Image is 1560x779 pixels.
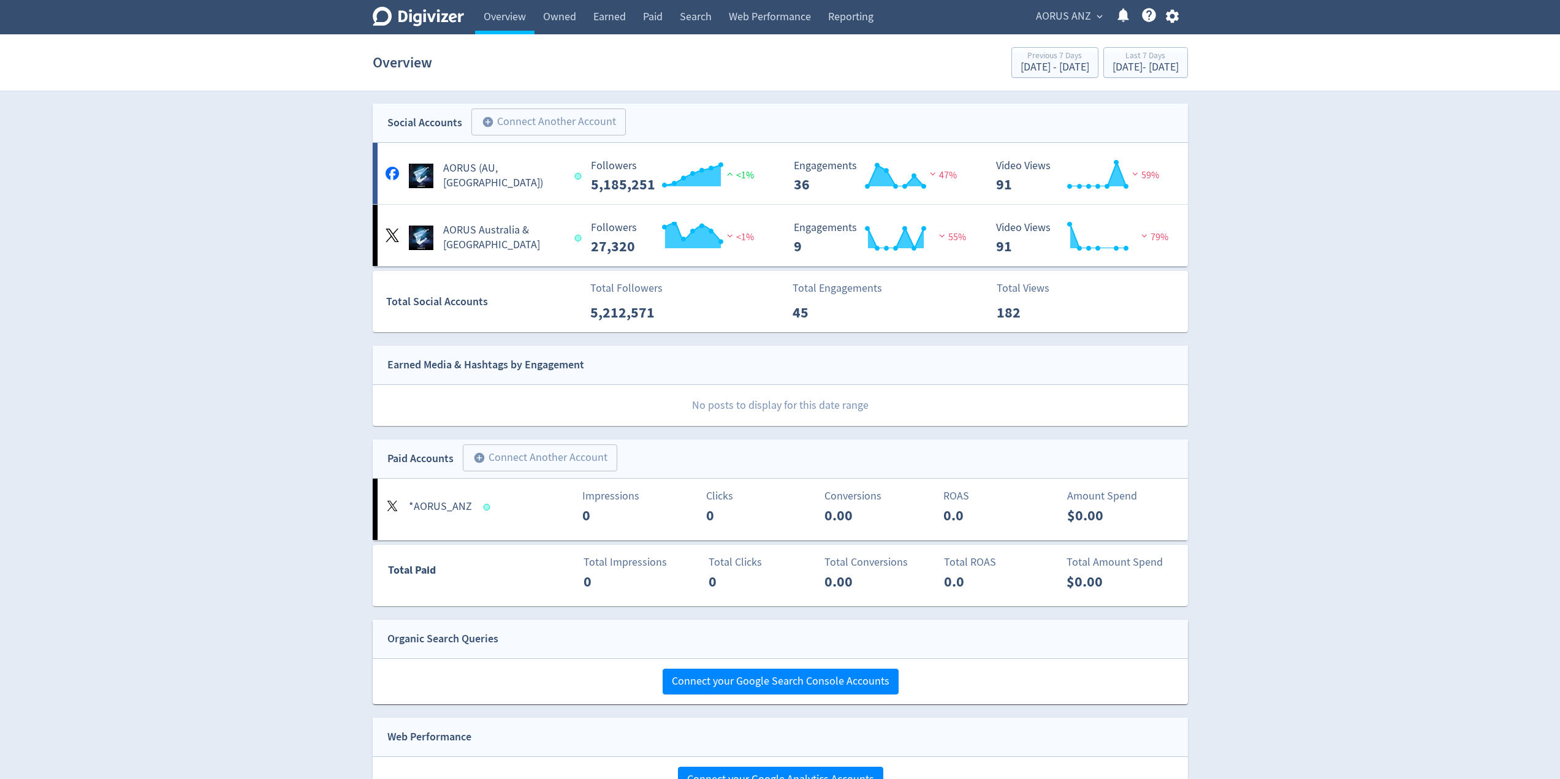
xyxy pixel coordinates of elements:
button: Connect your Google Search Console Accounts [663,669,899,694]
img: positive-performance.svg [724,169,736,178]
button: AORUS ANZ [1032,7,1106,26]
img: negative-performance.svg [1129,169,1141,178]
div: [DATE] - [DATE] [1113,62,1179,73]
div: Social Accounts [387,114,462,132]
img: AORUS (AU, NZ) undefined [409,164,433,188]
span: 59% [1129,169,1159,181]
div: Organic Search Queries [387,630,498,648]
a: Connect Another Account [462,110,626,135]
p: Total Clicks [709,554,820,571]
p: $0.00 [1067,571,1137,593]
svg: Video Views 91 [990,222,1174,254]
p: Impressions [582,488,693,504]
span: Data last synced: 13 Oct 2025, 11:01am (AEDT) [483,504,493,511]
div: Total Social Accounts [386,293,582,311]
p: 5,212,571 [590,302,661,324]
p: Clicks [706,488,817,504]
a: Connect Another Account [454,446,617,471]
p: Total Engagements [793,280,882,297]
img: negative-performance.svg [1138,231,1151,240]
span: 55% [936,231,966,243]
button: Last 7 Days[DATE]- [DATE] [1103,47,1188,78]
h5: AORUS (AU, [GEOGRAPHIC_DATA]) [443,161,564,191]
img: negative-performance.svg [927,169,939,178]
div: Last 7 Days [1113,51,1179,62]
div: Previous 7 Days [1021,51,1089,62]
a: AORUS (AU, NZ) undefinedAORUS (AU, [GEOGRAPHIC_DATA]) Followers --- Followers 5,185,251 <1% Engag... [373,143,1188,204]
span: Data last synced: 13 Oct 2025, 11:02pm (AEDT) [575,235,585,241]
p: No posts to display for this date range [373,385,1188,426]
p: Total Impressions [584,554,694,571]
p: 0.00 [824,571,895,593]
p: 45 [793,302,863,324]
a: Connect your Google Search Console Accounts [663,674,899,688]
span: 47% [927,169,957,181]
span: <1% [724,169,754,181]
p: 0.00 [824,504,895,526]
span: 79% [1138,231,1168,243]
p: ROAS [943,488,1054,504]
div: Paid Accounts [387,450,454,468]
span: expand_more [1094,11,1105,22]
span: Connect your Google Search Console Accounts [672,676,889,687]
p: 0 [709,571,779,593]
div: Total Paid [373,561,509,585]
p: Total Conversions [824,554,935,571]
div: Earned Media & Hashtags by Engagement [387,356,584,374]
svg: Video Views 91 [990,160,1174,192]
div: Web Performance [387,728,471,746]
button: Connect Another Account [463,444,617,471]
a: *AORUS_ANZImpressions0Clicks0Conversions0.00ROAS0.0Amount Spend$0.00 [373,479,1188,540]
svg: Followers --- [585,160,769,192]
p: Total Amount Spend [1067,554,1178,571]
p: 0.0 [944,571,1014,593]
span: <1% [724,231,754,243]
p: 0.0 [943,504,1014,526]
p: 0 [582,504,653,526]
span: Data last synced: 14 Oct 2025, 4:02am (AEDT) [575,173,585,180]
img: negative-performance.svg [936,231,948,240]
span: AORUS ANZ [1036,7,1091,26]
p: 0 [706,504,777,526]
p: Conversions [824,488,935,504]
h1: Overview [373,43,432,82]
p: 182 [997,302,1067,324]
svg: Engagements 36 [788,160,972,192]
svg: Followers --- [585,222,769,254]
a: AORUS Australia & New Zealand undefinedAORUS Australia & [GEOGRAPHIC_DATA] Followers --- Follower... [373,205,1188,266]
p: Total ROAS [944,554,1055,571]
img: AORUS Australia & New Zealand undefined [409,226,433,250]
p: $0.00 [1067,504,1138,526]
h5: *AORUS_ANZ [409,500,472,514]
button: Previous 7 Days[DATE] - [DATE] [1011,47,1098,78]
p: Amount Spend [1067,488,1178,504]
span: add_circle [473,452,485,464]
span: add_circle [482,116,494,128]
button: Connect Another Account [471,108,626,135]
svg: Engagements 9 [788,222,972,254]
p: Total Followers [590,280,663,297]
h5: AORUS Australia & [GEOGRAPHIC_DATA] [443,223,564,253]
img: negative-performance.svg [724,231,736,240]
p: 0 [584,571,654,593]
div: [DATE] - [DATE] [1021,62,1089,73]
p: Total Views [997,280,1067,297]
